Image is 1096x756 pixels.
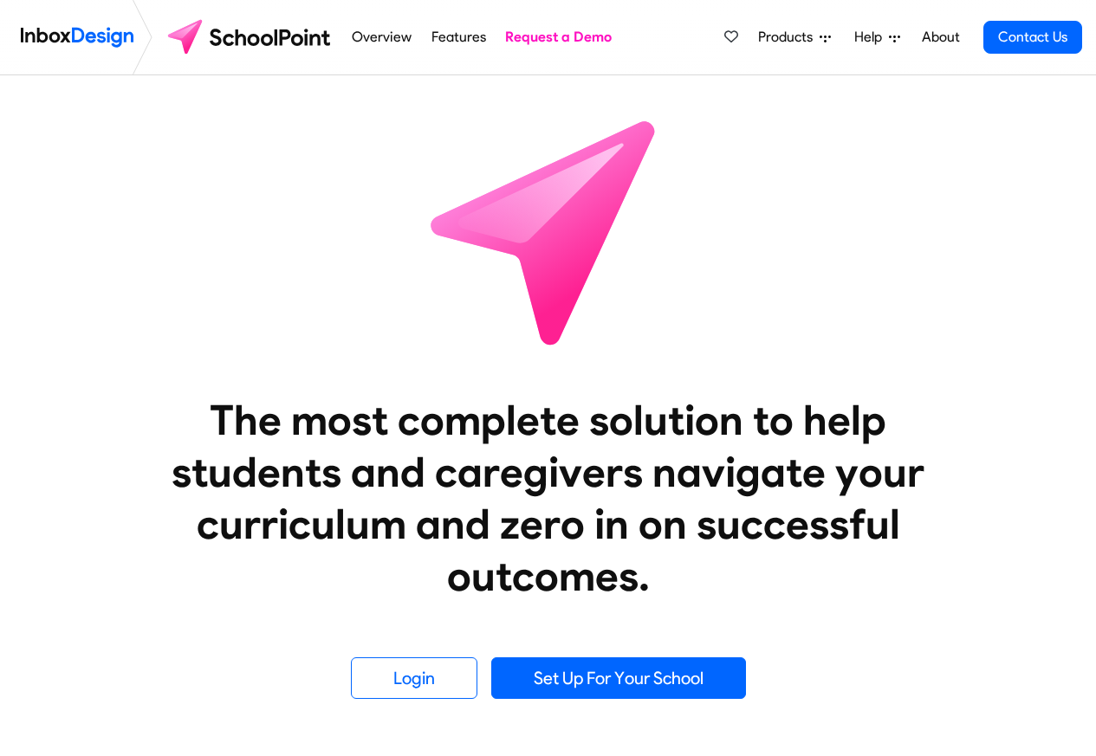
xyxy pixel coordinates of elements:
[501,20,617,55] a: Request a Demo
[847,20,907,55] a: Help
[854,27,889,48] span: Help
[983,21,1082,54] a: Contact Us
[351,657,477,699] a: Login
[426,20,490,55] a: Features
[159,16,342,58] img: schoolpoint logo
[758,27,820,48] span: Products
[491,657,746,699] a: Set Up For Your School
[392,75,704,387] img: icon_schoolpoint.svg
[917,20,964,55] a: About
[347,20,417,55] a: Overview
[751,20,838,55] a: Products
[137,394,960,602] heading: The most complete solution to help students and caregivers navigate your curriculum and zero in o...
